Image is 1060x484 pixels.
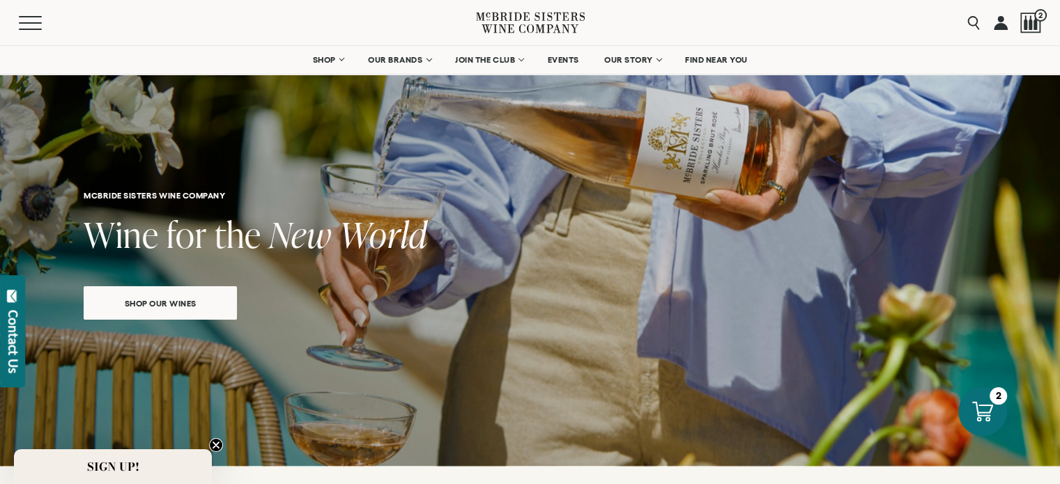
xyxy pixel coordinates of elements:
span: SHOP [312,55,336,65]
span: EVENTS [548,55,579,65]
a: JOIN THE CLUB [446,46,532,74]
div: SIGN UP!Close teaser [14,449,212,484]
span: SIGN UP! [87,458,139,475]
span: FIND NEAR YOU [685,55,748,65]
span: JOIN THE CLUB [455,55,515,65]
span: New [269,210,332,258]
a: FIND NEAR YOU [676,46,757,74]
a: OUR BRANDS [359,46,439,74]
a: OUR STORY [595,46,670,74]
span: the [215,210,261,258]
a: EVENTS [539,46,588,74]
div: 2 [990,387,1007,405]
button: Close teaser [209,438,223,452]
a: Shop our wines [84,286,237,320]
span: for [167,210,207,258]
a: SHOP [303,46,352,74]
span: 2 [1034,9,1047,22]
span: World [339,210,428,258]
div: Contact Us [6,310,20,373]
h6: McBride Sisters Wine Company [84,191,753,200]
span: OUR BRANDS [368,55,422,65]
span: OUR STORY [604,55,653,65]
span: Wine [84,210,159,258]
span: Shop our wines [100,290,221,317]
button: Mobile Menu Trigger [19,16,69,30]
